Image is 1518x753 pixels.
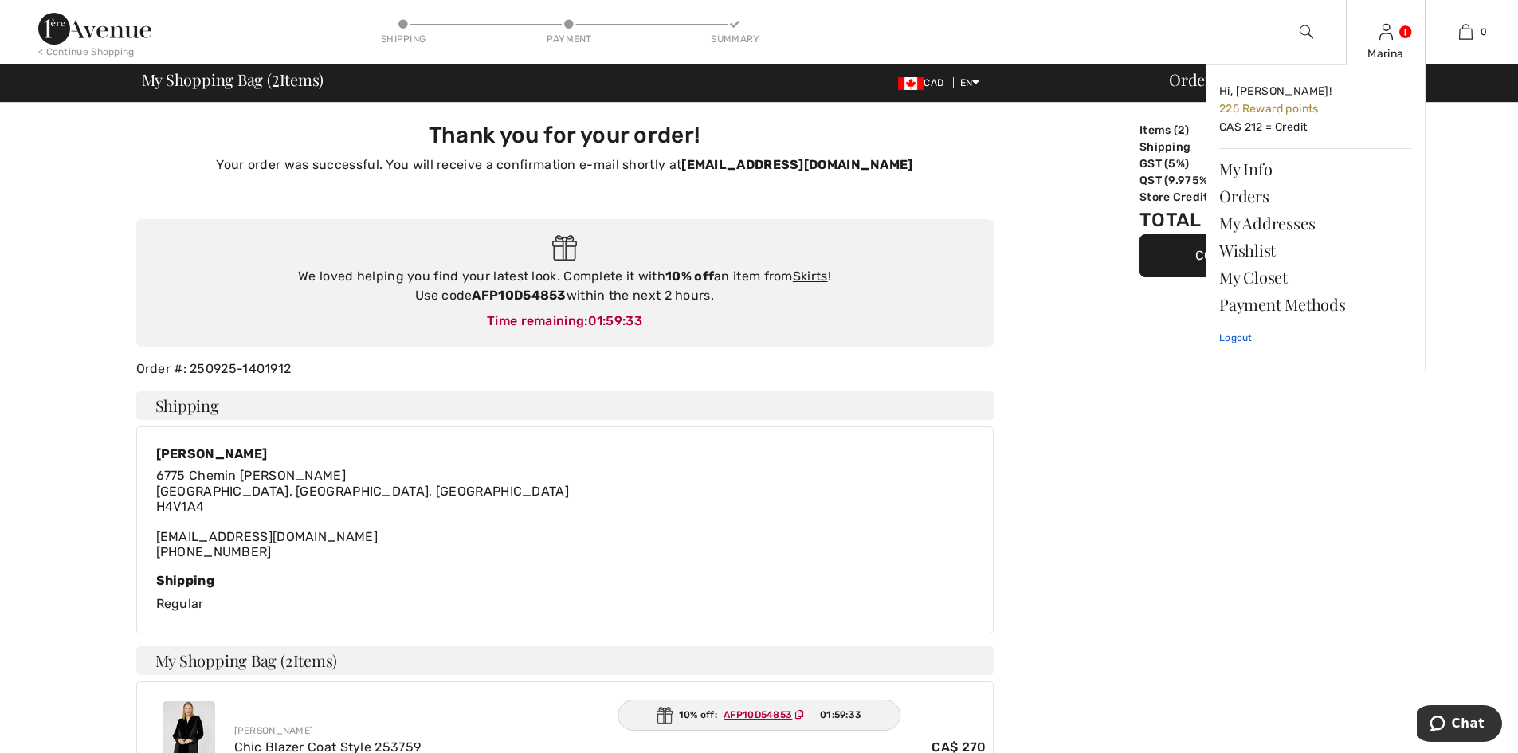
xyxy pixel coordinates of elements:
a: Payment Methods [1219,291,1412,318]
td: GST (5%) [1139,155,1248,172]
h4: My Shopping Bag ( Items) [136,646,994,675]
span: My Shopping Bag ( Items) [142,72,324,88]
a: My Closet [1219,264,1412,291]
a: Orders [1219,182,1412,210]
div: We loved helping you find your latest look. Complete it with an item from ! Use code within the n... [152,267,978,305]
strong: [EMAIL_ADDRESS][DOMAIN_NAME] [681,157,912,172]
img: Gift.svg [552,235,577,261]
div: [PERSON_NAME] [234,724,987,738]
img: 1ère Avenue [38,13,151,45]
div: Order #: 250925-1401912 [127,359,1003,378]
span: 2 [285,649,293,671]
strong: AFP10D54853 [472,288,566,303]
div: Order Summary [1150,72,1508,88]
div: [PERSON_NAME] [156,446,570,461]
div: Regular [156,573,974,614]
a: Wishlist [1219,237,1412,264]
div: Marina [1347,45,1425,62]
div: < Continue Shopping [38,45,135,59]
span: 6775 Chemin [PERSON_NAME] [GEOGRAPHIC_DATA], [GEOGRAPHIC_DATA], [GEOGRAPHIC_DATA] H4V1A4 [156,468,570,513]
a: Sign In [1379,24,1393,39]
img: My Bag [1459,22,1473,41]
a: Hi, [PERSON_NAME]! 225 Reward pointsCA$ 212 = Credit [1219,77,1412,142]
span: 01:59:33 [588,313,642,328]
td: Total [1139,206,1248,234]
ins: AFP10D54853 [724,709,792,720]
td: Shipping [1139,139,1248,155]
div: 10% off: [618,700,901,731]
a: Skirts [793,269,828,284]
div: Shipping [156,573,974,588]
img: My Info [1379,22,1393,41]
a: My Addresses [1219,210,1412,237]
span: EN [960,77,980,88]
img: Gift.svg [657,707,673,724]
strong: 10% off [665,269,714,284]
button: Continue Shopping [1139,234,1379,277]
div: Shipping [379,32,427,46]
span: 225 Reward points [1219,102,1319,116]
div: Payment [545,32,593,46]
td: Items ( ) [1139,122,1248,139]
h4: Shipping [136,391,994,420]
span: 0 [1481,25,1487,39]
a: 0 [1426,22,1504,41]
a: Logout [1219,318,1412,358]
td: QST (9.975%) [1139,172,1248,189]
div: [EMAIL_ADDRESS][DOMAIN_NAME] [PHONE_NUMBER] [156,468,570,559]
span: 2 [272,68,280,88]
span: Hi, [PERSON_NAME]! [1219,84,1332,98]
span: CAD [898,77,950,88]
p: Your order was successful. You will receive a confirmation e-mail shortly at [146,155,984,175]
span: 2 [1178,124,1185,137]
td: Store Credit [1139,189,1248,206]
h3: Thank you for your order! [146,122,984,149]
span: 01:59:33 [820,708,861,722]
div: Time remaining: [152,312,978,331]
a: My Info [1219,155,1412,182]
div: Summary [711,32,759,46]
img: search the website [1300,22,1313,41]
iframe: Opens a widget where you can chat to one of our agents [1417,705,1502,745]
img: Canadian Dollar [898,77,924,90]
